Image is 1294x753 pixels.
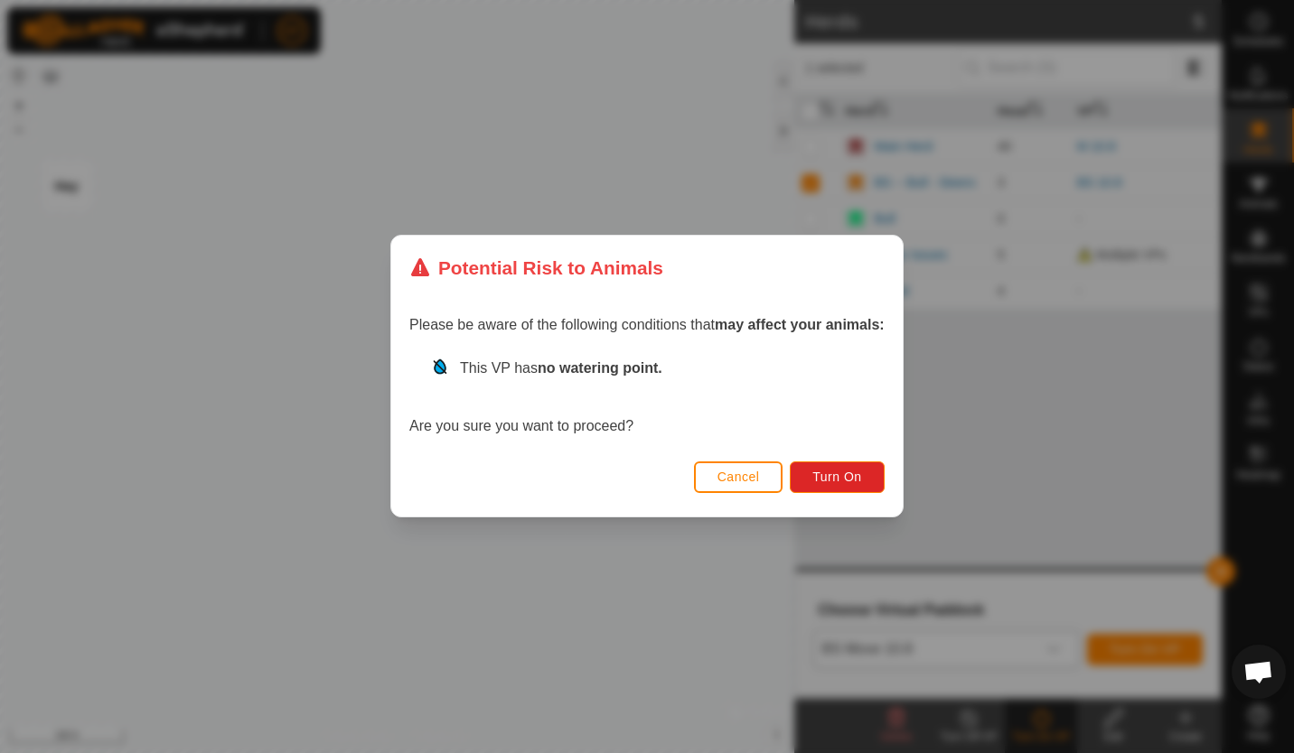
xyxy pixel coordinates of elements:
strong: no watering point. [538,361,662,376]
div: Open chat [1232,645,1286,699]
div: Potential Risk to Animals [409,254,663,282]
span: Please be aware of the following conditions that [409,318,885,333]
strong: may affect your animals: [715,318,885,333]
span: Cancel [717,470,760,485]
div: Are you sure you want to proceed? [409,358,885,438]
span: This VP has [460,361,662,376]
button: Cancel [694,461,783,493]
span: Turn On [813,470,862,485]
button: Turn On [791,461,885,493]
